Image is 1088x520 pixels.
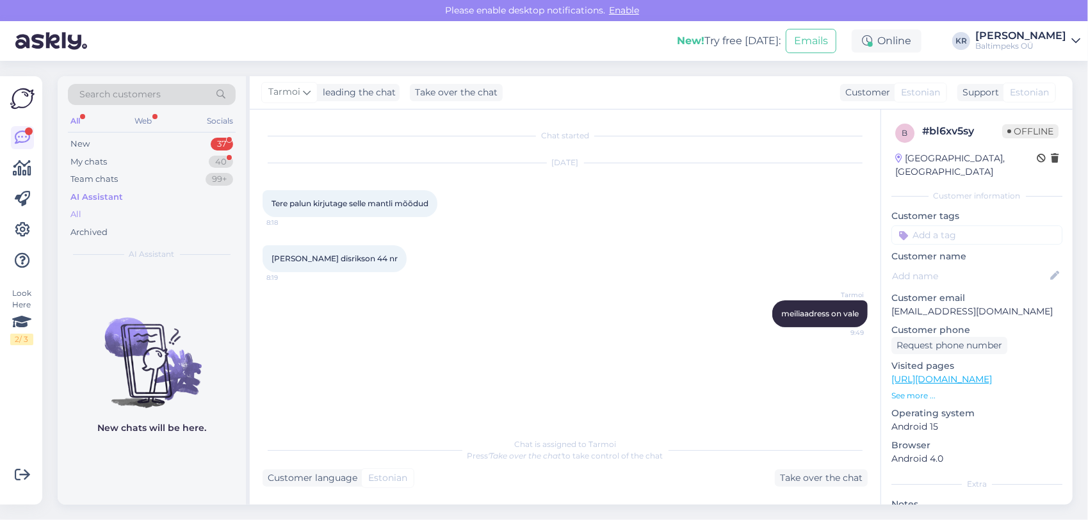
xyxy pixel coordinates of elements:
[514,439,616,449] span: Chat is assigned to Tarmoi
[891,420,1062,434] p: Android 15
[816,290,864,300] span: Tarmoi
[133,113,155,129] div: Web
[467,451,663,460] span: Press to take control of the chat
[318,86,396,99] div: leading the chat
[68,113,83,129] div: All
[891,373,992,385] a: [URL][DOMAIN_NAME]
[891,209,1062,223] p: Customer tags
[263,471,357,485] div: Customer language
[975,41,1066,51] div: Baltimpeks OÜ
[268,85,300,99] span: Tarmoi
[263,130,868,142] div: Chat started
[901,86,940,99] span: Estonian
[266,273,314,282] span: 8:19
[922,124,1002,139] div: # bl6xv5sy
[1002,124,1059,138] span: Offline
[605,4,643,16] span: Enable
[891,439,1062,452] p: Browser
[211,138,233,150] div: 37
[892,269,1048,283] input: Add name
[58,295,246,410] img: No chats
[891,305,1062,318] p: [EMAIL_ADDRESS][DOMAIN_NAME]
[10,334,33,345] div: 2 / 3
[891,390,1062,402] p: See more ...
[272,199,428,208] span: Tere palun kirjutage selle mantli mõõdud
[975,31,1080,51] a: [PERSON_NAME]Baltimpeks OÜ
[852,29,922,53] div: Online
[816,328,864,337] span: 9:49
[70,138,90,150] div: New
[891,323,1062,337] p: Customer phone
[891,291,1062,305] p: Customer email
[891,498,1062,511] p: Notes
[70,191,123,204] div: AI Assistant
[10,86,35,111] img: Askly Logo
[263,157,868,168] div: [DATE]
[952,32,970,50] div: KR
[10,288,33,345] div: Look Here
[891,407,1062,420] p: Operating system
[489,451,563,460] i: 'Take over the chat'
[129,248,175,260] span: AI Assistant
[272,254,398,263] span: [PERSON_NAME] disrikson 44 nr
[209,156,233,168] div: 40
[206,173,233,186] div: 99+
[891,452,1062,466] p: Android 4.0
[891,190,1062,202] div: Customer information
[70,226,108,239] div: Archived
[410,84,503,101] div: Take over the chat
[786,29,836,53] button: Emails
[204,113,236,129] div: Socials
[891,225,1062,245] input: Add a tag
[891,337,1007,354] div: Request phone number
[1010,86,1049,99] span: Estonian
[677,35,704,47] b: New!
[895,152,1037,179] div: [GEOGRAPHIC_DATA], [GEOGRAPHIC_DATA]
[891,478,1062,490] div: Extra
[781,309,859,318] span: meiliaadress on vale
[70,208,81,221] div: All
[677,33,781,49] div: Try free [DATE]:
[891,359,1062,373] p: Visited pages
[266,218,314,227] span: 8:18
[957,86,999,99] div: Support
[840,86,890,99] div: Customer
[70,156,107,168] div: My chats
[902,128,908,138] span: b
[775,469,868,487] div: Take over the chat
[97,421,206,435] p: New chats will be here.
[70,173,118,186] div: Team chats
[891,250,1062,263] p: Customer name
[368,471,407,485] span: Estonian
[975,31,1066,41] div: [PERSON_NAME]
[79,88,161,101] span: Search customers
